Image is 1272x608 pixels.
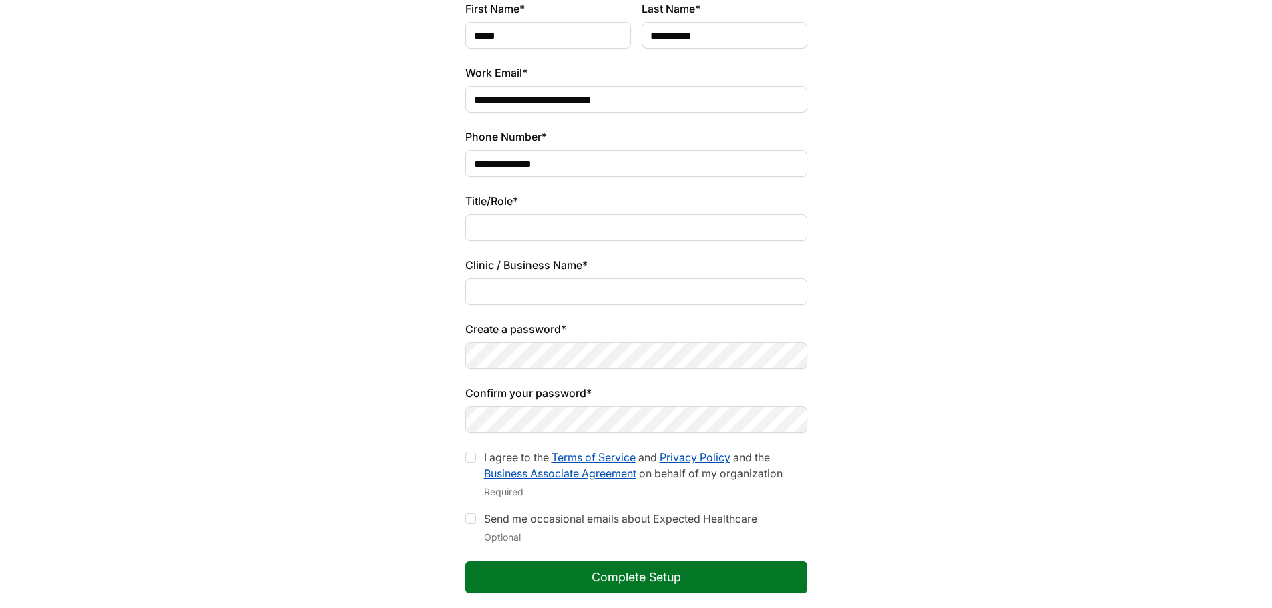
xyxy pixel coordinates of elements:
label: Work Email* [465,65,807,81]
div: Required [484,484,807,500]
a: Terms of Service [552,450,636,464]
label: Send me occasional emails about Expected Healthcare [484,512,757,525]
div: Optional [484,529,757,545]
label: Last Name* [642,1,807,17]
a: Privacy Policy [660,450,730,464]
label: I agree to the and and the on behalf of my organization [484,450,783,480]
label: Title/Role* [465,193,807,209]
label: First Name* [465,1,631,17]
label: Clinic / Business Name* [465,257,807,273]
button: Complete Setup [465,561,807,593]
label: Create a password* [465,321,807,337]
label: Phone Number* [465,129,807,145]
a: Business Associate Agreement [484,467,636,480]
label: Confirm your password* [465,385,807,401]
